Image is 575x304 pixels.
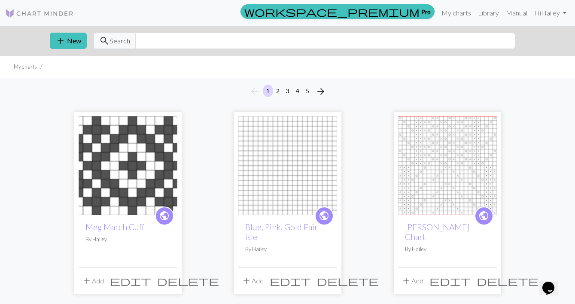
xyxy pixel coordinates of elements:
[502,4,531,21] a: Manual
[159,207,170,225] i: public
[246,85,329,98] nav: Page navigation
[5,8,74,18] img: Logo
[79,161,177,169] a: Meg March Cuff
[107,273,154,289] button: Edit
[314,273,382,289] button: Delete
[475,207,493,225] a: public
[317,275,379,287] span: delete
[315,207,334,225] a: public
[99,35,110,47] span: search
[438,4,475,21] a: My charts
[110,276,151,286] i: Edit
[316,86,326,97] i: Next
[110,36,130,46] span: Search
[398,273,426,289] button: Add
[238,273,267,289] button: Add
[238,161,337,169] a: Blue, Pink, Gold Fair isle
[270,276,311,286] i: Edit
[283,85,293,97] button: 3
[85,235,170,243] p: By Hailey
[405,222,469,242] a: [PERSON_NAME] Chart
[155,207,174,225] a: public
[79,116,177,215] img: Meg March Cuff
[478,207,489,225] i: public
[319,207,329,225] i: public
[292,85,303,97] button: 4
[302,85,313,97] button: 5
[319,209,329,222] span: public
[82,275,92,287] span: add
[245,245,330,253] p: By Hailey
[398,116,497,215] img: Rosamund Lace Chart
[267,273,314,289] button: Edit
[79,273,107,289] button: Add
[55,35,66,47] span: add
[478,209,489,222] span: public
[270,275,311,287] span: edit
[531,4,570,21] a: HiHailey
[85,222,144,232] a: Meg March Cuff
[241,275,252,287] span: add
[401,275,411,287] span: add
[157,275,219,287] span: delete
[240,4,435,19] a: Pro
[273,85,283,97] button: 2
[477,275,538,287] span: delete
[50,33,87,49] button: New
[405,245,490,253] p: By Hailey
[398,161,497,169] a: Rosamund Lace Chart
[154,273,222,289] button: Delete
[110,275,151,287] span: edit
[159,209,170,222] span: public
[245,222,318,242] a: Blue, Pink, Gold Fair isle
[312,85,329,98] button: Next
[316,85,326,97] span: arrow_forward
[474,273,542,289] button: Delete
[429,276,471,286] i: Edit
[14,63,37,71] li: My charts
[238,116,337,215] img: Blue, Pink, Gold Fair isle
[426,273,474,289] button: Edit
[263,85,273,97] button: 1
[539,270,566,295] iframe: chat widget
[244,6,420,18] span: workspace_premium
[475,4,502,21] a: Library
[429,275,471,287] span: edit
